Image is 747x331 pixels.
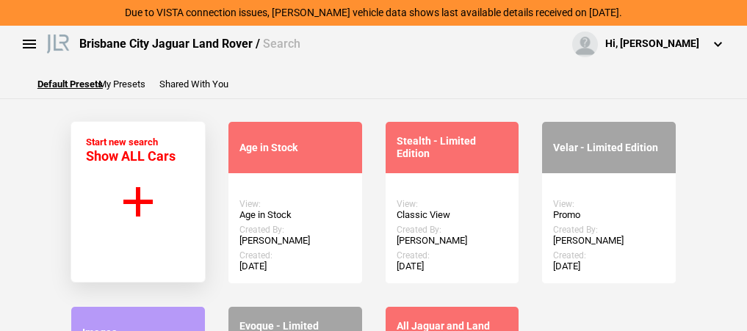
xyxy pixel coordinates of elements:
span: Show ALL Cars [86,148,176,164]
button: My Presets [98,79,145,89]
div: [PERSON_NAME] [553,235,665,247]
div: Brisbane City Jaguar Land Rover / [79,36,300,52]
div: Created By: [553,225,665,235]
button: Shared With You [159,79,228,89]
div: Created: [553,250,665,261]
div: Start new search [86,137,176,164]
div: View: [397,199,508,209]
button: Default Presets [37,79,103,89]
div: View: [239,199,351,209]
div: Created: [397,250,508,261]
div: View: [553,199,665,209]
div: Age in Stock [239,142,351,154]
div: Classic View [397,209,508,221]
div: Created By: [239,225,351,235]
div: Velar - Limited Edition [553,142,665,154]
div: Age in Stock [239,209,351,221]
div: Stealth - Limited Edition [397,135,508,160]
div: [DATE] [397,261,508,272]
div: Hi, [PERSON_NAME] [605,37,699,51]
div: [DATE] [553,261,665,272]
span: Search [263,37,300,51]
div: Created: [239,250,351,261]
div: [PERSON_NAME] [397,235,508,247]
button: Start new search Show ALL Cars [71,121,206,283]
div: [PERSON_NAME] [239,235,351,247]
div: Promo [553,209,665,221]
img: landrover.png [44,32,72,54]
div: Created By: [397,225,508,235]
div: [DATE] [239,261,351,272]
